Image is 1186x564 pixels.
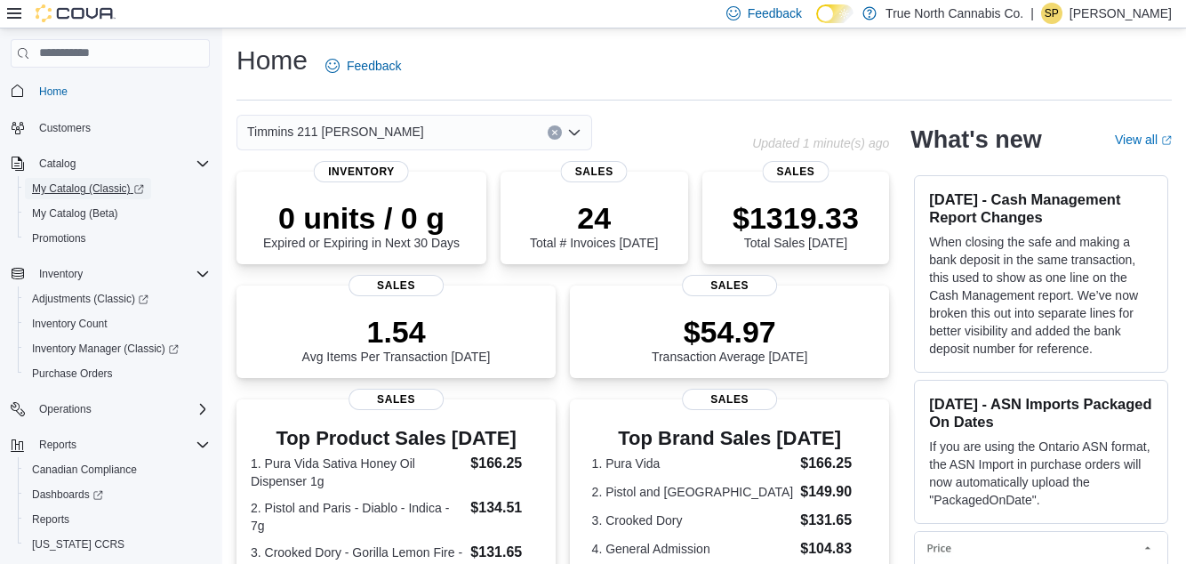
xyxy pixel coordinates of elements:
[251,455,463,490] dt: 1. Pura Vida Sativa Honey Oil Dispenser 1g
[470,542,541,563] dd: $131.65
[32,463,137,477] span: Canadian Compliance
[32,81,75,102] a: Home
[349,275,445,296] span: Sales
[4,262,217,286] button: Inventory
[25,509,76,530] a: Reports
[25,288,156,310] a: Adjustments (Classic)
[548,125,562,140] button: Clear input
[929,233,1153,358] p: When closing the safe and making a bank deposit in the same transaction, this used to show as one...
[32,399,99,420] button: Operations
[1070,3,1172,24] p: [PERSON_NAME]
[25,313,210,334] span: Inventory Count
[32,153,83,174] button: Catalog
[18,226,217,251] button: Promotions
[25,288,210,310] span: Adjustments (Classic)
[32,317,108,331] span: Inventory Count
[18,482,217,507] a: Dashboards
[349,389,445,410] span: Sales
[32,263,90,285] button: Inventory
[39,121,91,135] span: Customers
[18,336,217,361] a: Inventory Manager (Classic)
[752,136,889,150] p: Updated 1 minute(s) ago
[39,267,83,281] span: Inventory
[816,4,853,23] input: Dark Mode
[816,23,817,24] span: Dark Mode
[25,178,151,199] a: My Catalog (Classic)
[470,453,541,474] dd: $166.25
[32,399,210,420] span: Operations
[18,507,217,532] button: Reports
[314,161,409,182] span: Inventory
[733,200,859,250] div: Total Sales [DATE]
[25,203,210,224] span: My Catalog (Beta)
[25,534,210,555] span: Washington CCRS
[25,338,210,359] span: Inventory Manager (Classic)
[1115,133,1172,147] a: View allExternal link
[567,125,581,140] button: Open list of options
[32,231,86,246] span: Promotions
[32,367,113,381] span: Purchase Orders
[18,361,217,386] button: Purchase Orders
[25,484,210,505] span: Dashboards
[32,487,103,502] span: Dashboards
[32,117,98,139] a: Customers
[4,115,217,141] button: Customers
[4,151,217,176] button: Catalog
[32,153,210,174] span: Catalog
[302,314,491,350] p: 1.54
[530,200,658,236] p: 24
[39,85,68,99] span: Home
[39,157,76,171] span: Catalog
[25,228,93,249] a: Promotions
[652,314,808,364] div: Transaction Average [DATE]
[910,125,1041,154] h2: What's new
[25,534,132,555] a: [US_STATE] CCRS
[251,428,541,449] h3: Top Product Sales [DATE]
[885,3,1023,24] p: True North Cannabis Co.
[25,484,110,505] a: Dashboards
[762,161,829,182] span: Sales
[1045,3,1059,24] span: SP
[800,510,868,531] dd: $131.65
[748,4,802,22] span: Feedback
[592,455,794,472] dt: 1. Pura Vida
[236,43,308,78] h1: Home
[318,48,408,84] a: Feedback
[263,200,460,250] div: Expired or Expiring in Next 30 Days
[1161,135,1172,146] svg: External link
[32,292,148,306] span: Adjustments (Classic)
[682,275,778,296] span: Sales
[32,206,118,221] span: My Catalog (Beta)
[247,121,424,142] span: Timmins 211 [PERSON_NAME]
[592,483,794,501] dt: 2. Pistol and [GEOGRAPHIC_DATA]
[18,311,217,336] button: Inventory Count
[682,389,778,410] span: Sales
[652,314,808,350] p: $54.97
[263,200,460,236] p: 0 units / 0 g
[561,161,628,182] span: Sales
[800,453,868,474] dd: $166.25
[25,459,210,480] span: Canadian Compliance
[32,434,84,455] button: Reports
[36,4,116,22] img: Cova
[251,499,463,535] dt: 2. Pistol and Paris - Diablo - Indica - 7g
[32,434,210,455] span: Reports
[18,201,217,226] button: My Catalog (Beta)
[347,57,401,75] span: Feedback
[1030,3,1034,24] p: |
[929,395,1153,431] h3: [DATE] - ASN Imports Packaged On Dates
[25,203,125,224] a: My Catalog (Beta)
[32,117,210,139] span: Customers
[1041,3,1062,24] div: Sarah Pieterse
[470,497,541,519] dd: $134.51
[25,363,210,384] span: Purchase Orders
[800,481,868,503] dd: $149.90
[32,537,124,552] span: [US_STATE] CCRS
[25,363,120,384] a: Purchase Orders
[25,178,210,199] span: My Catalog (Classic)
[25,338,186,359] a: Inventory Manager (Classic)
[4,397,217,422] button: Operations
[32,80,210,102] span: Home
[18,532,217,557] button: [US_STATE] CCRS
[25,313,115,334] a: Inventory Count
